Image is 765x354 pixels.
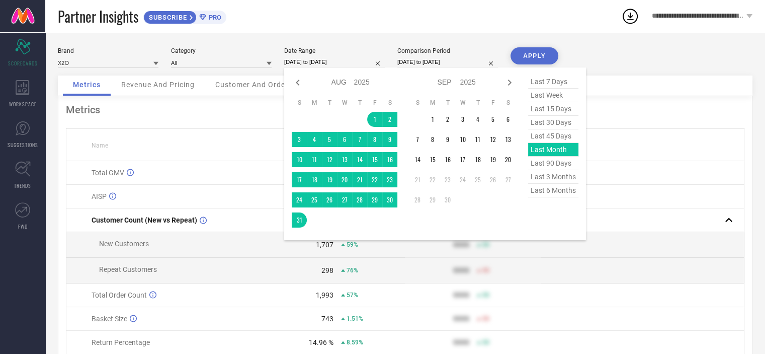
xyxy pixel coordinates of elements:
td: Sun Sep 28 2025 [410,192,425,207]
span: 50 [482,339,489,346]
div: 14.96 % [309,338,333,346]
th: Friday [485,99,500,107]
span: Total GMV [92,169,124,177]
td: Sat Aug 23 2025 [382,172,397,187]
th: Friday [367,99,382,107]
th: Saturday [382,99,397,107]
td: Sun Aug 17 2025 [292,172,307,187]
td: Thu Aug 21 2025 [352,172,367,187]
span: 50 [482,292,489,299]
td: Mon Sep 01 2025 [425,112,440,127]
th: Sunday [410,99,425,107]
input: Select date range [284,57,385,67]
td: Sat Aug 02 2025 [382,112,397,127]
span: 57% [347,292,358,299]
span: last week [528,89,578,102]
td: Thu Aug 28 2025 [352,192,367,207]
td: Tue Aug 26 2025 [322,192,337,207]
div: 1,707 [316,241,333,249]
div: 1,993 [316,291,333,299]
span: 59% [347,241,358,248]
td: Fri Sep 26 2025 [485,172,500,187]
div: 9999 [453,315,469,323]
div: 9999 [453,241,469,249]
span: FWD [18,223,28,230]
td: Sat Sep 27 2025 [500,172,516,187]
span: 1.51% [347,315,363,322]
span: SUBSCRIBE [144,14,190,21]
td: Thu Aug 14 2025 [352,152,367,167]
td: Mon Sep 22 2025 [425,172,440,187]
div: Brand [58,47,158,54]
td: Fri Sep 05 2025 [485,112,500,127]
td: Sat Aug 30 2025 [382,192,397,207]
td: Sun Sep 21 2025 [410,172,425,187]
td: Thu Sep 18 2025 [470,152,485,167]
th: Sunday [292,99,307,107]
span: last 30 days [528,116,578,129]
td: Wed Aug 20 2025 [337,172,352,187]
td: Fri Sep 19 2025 [485,152,500,167]
span: Repeat Customers [99,265,157,273]
span: WORKSPACE [9,100,37,108]
span: TRENDS [14,182,31,189]
span: 76% [347,267,358,274]
td: Wed Sep 03 2025 [455,112,470,127]
th: Monday [425,99,440,107]
td: Sun Aug 03 2025 [292,132,307,147]
td: Tue Sep 30 2025 [440,192,455,207]
td: Wed Aug 13 2025 [337,152,352,167]
span: last 7 days [528,75,578,89]
span: last 3 months [528,170,578,184]
td: Wed Aug 06 2025 [337,132,352,147]
th: Thursday [352,99,367,107]
td: Mon Aug 25 2025 [307,192,322,207]
td: Tue Sep 23 2025 [440,172,455,187]
span: AISP [92,192,107,200]
span: Total Order Count [92,291,147,299]
td: Wed Sep 10 2025 [455,132,470,147]
div: Open download list [621,7,639,25]
td: Tue Aug 19 2025 [322,172,337,187]
td: Wed Sep 24 2025 [455,172,470,187]
td: Tue Aug 12 2025 [322,152,337,167]
td: Sun Aug 10 2025 [292,152,307,167]
span: 50 [482,241,489,248]
td: Sun Sep 07 2025 [410,132,425,147]
td: Mon Sep 29 2025 [425,192,440,207]
div: 9999 [453,338,469,346]
td: Sun Aug 24 2025 [292,192,307,207]
span: 50 [482,267,489,274]
div: 743 [321,315,333,323]
span: SUGGESTIONS [8,141,38,149]
td: Mon Sep 15 2025 [425,152,440,167]
th: Monday [307,99,322,107]
td: Fri Aug 08 2025 [367,132,382,147]
td: Sat Sep 20 2025 [500,152,516,167]
td: Tue Sep 02 2025 [440,112,455,127]
span: Basket Size [92,315,127,323]
th: Tuesday [440,99,455,107]
div: Previous month [292,77,304,89]
div: 9999 [453,266,469,274]
span: Return Percentage [92,338,150,346]
td: Sat Sep 06 2025 [500,112,516,127]
button: APPLY [511,47,558,64]
td: Mon Aug 11 2025 [307,152,322,167]
td: Tue Sep 09 2025 [440,132,455,147]
td: Mon Aug 18 2025 [307,172,322,187]
span: Metrics [73,81,101,89]
div: 9999 [453,291,469,299]
span: SCORECARDS [8,59,38,67]
span: 50 [482,315,489,322]
span: last 45 days [528,129,578,143]
div: Date Range [284,47,385,54]
td: Fri Aug 15 2025 [367,152,382,167]
td: Sat Sep 13 2025 [500,132,516,147]
td: Sat Aug 16 2025 [382,152,397,167]
td: Fri Aug 01 2025 [367,112,382,127]
span: 8.59% [347,339,363,346]
div: Comparison Period [397,47,498,54]
div: 298 [321,266,333,274]
td: Fri Aug 29 2025 [367,192,382,207]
